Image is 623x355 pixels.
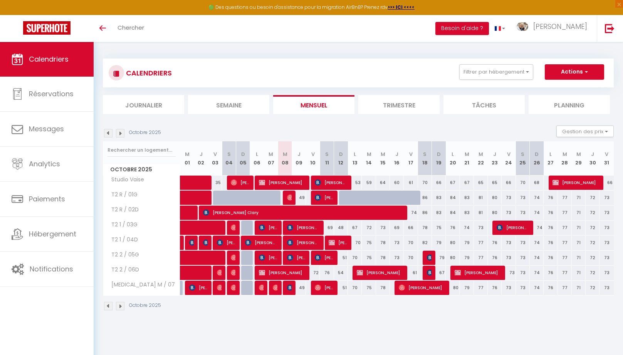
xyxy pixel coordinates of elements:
[530,281,544,295] div: 74
[381,151,385,158] abbr: M
[530,176,544,190] div: 68
[264,141,278,176] th: 07
[530,191,544,205] div: 74
[292,191,306,205] div: 49
[530,266,544,280] div: 74
[23,21,71,35] img: Super Booking
[544,141,558,176] th: 27
[516,236,530,250] div: 73
[390,251,404,265] div: 73
[474,221,488,235] div: 73
[530,221,544,235] div: 74
[315,175,347,190] span: [PERSON_NAME]
[259,175,305,190] span: [PERSON_NAME]
[348,221,362,235] div: 67
[107,143,176,157] input: Rechercher un logement...
[231,220,235,235] span: [PERSON_NAME]
[488,236,502,250] div: 76
[227,151,231,158] abbr: S
[586,251,599,265] div: 72
[348,251,362,265] div: 70
[474,191,488,205] div: 81
[200,151,203,158] abbr: J
[530,251,544,265] div: 74
[418,206,432,220] div: 86
[474,176,488,190] div: 65
[586,206,599,220] div: 72
[572,206,586,220] div: 71
[104,266,141,274] span: T2 2 / 06D
[511,15,597,42] a: ... [PERSON_NAME]
[599,206,614,220] div: 73
[217,235,235,250] span: [PERSON_NAME]
[236,141,250,176] th: 05
[306,266,320,280] div: 72
[129,302,161,309] p: Octobre 2025
[334,266,348,280] div: 54
[376,221,390,235] div: 73
[399,280,445,295] span: [PERSON_NAME]
[418,221,432,235] div: 78
[185,151,190,158] abbr: M
[502,251,516,265] div: 73
[404,251,418,265] div: 70
[572,251,586,265] div: 71
[287,220,319,235] span: [PERSON_NAME]
[287,190,292,205] span: [PERSON_NAME]
[502,206,516,220] div: 73
[599,221,614,235] div: 73
[460,281,474,295] div: 79
[516,206,530,220] div: 73
[455,265,501,280] span: [PERSON_NAME]
[404,236,418,250] div: 70
[446,281,460,295] div: 80
[362,281,376,295] div: 75
[432,206,446,220] div: 83
[29,54,69,64] span: Calendriers
[488,141,502,176] th: 23
[231,265,235,280] span: [PERSON_NAME]
[446,176,460,190] div: 67
[104,281,177,289] span: [MEDICAL_DATA] M / 07
[488,191,502,205] div: 80
[517,22,528,31] img: ...
[446,236,460,250] div: 80
[599,266,614,280] div: 73
[558,206,572,220] div: 77
[29,229,76,239] span: Hébergement
[418,191,432,205] div: 86
[427,265,432,280] span: [PERSON_NAME]
[188,95,269,114] li: Semaine
[325,151,329,158] abbr: S
[103,95,184,114] li: Journalier
[572,236,586,250] div: 71
[283,151,287,158] abbr: M
[259,265,305,280] span: [PERSON_NAME]
[124,64,172,82] h3: CALENDRIERS
[544,206,558,220] div: 76
[474,281,488,295] div: 77
[586,191,599,205] div: 72
[390,176,404,190] div: 60
[287,235,319,250] span: [PERSON_NAME]
[29,159,60,169] span: Analytics
[516,191,530,205] div: 73
[362,236,376,250] div: 75
[329,235,347,250] span: [PERSON_NAME]
[572,281,586,295] div: 71
[376,251,390,265] div: 78
[320,141,334,176] th: 11
[432,176,446,190] div: 66
[376,281,390,295] div: 78
[418,236,432,250] div: 82
[599,191,614,205] div: 73
[256,151,258,158] abbr: L
[493,151,496,158] abbr: J
[558,141,572,176] th: 28
[530,236,544,250] div: 74
[452,151,454,158] abbr: L
[474,236,488,250] div: 77
[544,266,558,280] div: 76
[544,221,558,235] div: 76
[29,124,64,134] span: Messages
